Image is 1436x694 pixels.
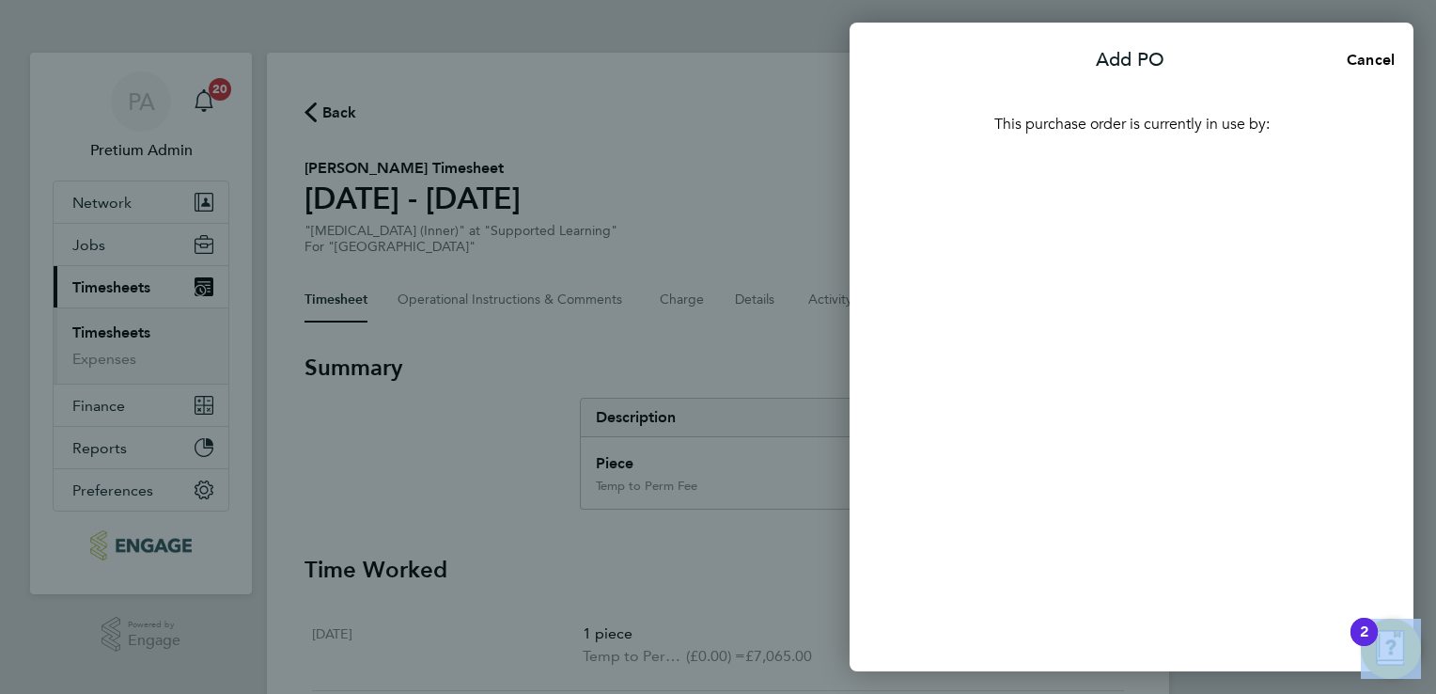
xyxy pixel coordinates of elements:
[1361,619,1421,679] button: Open Resource Center, 2 new notifications
[902,113,1361,135] p: This purchase order is currently in use by:
[1096,47,1164,73] p: Add PO
[1341,51,1395,69] span: Cancel
[1317,41,1413,79] button: Cancel
[1360,632,1368,656] div: 2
